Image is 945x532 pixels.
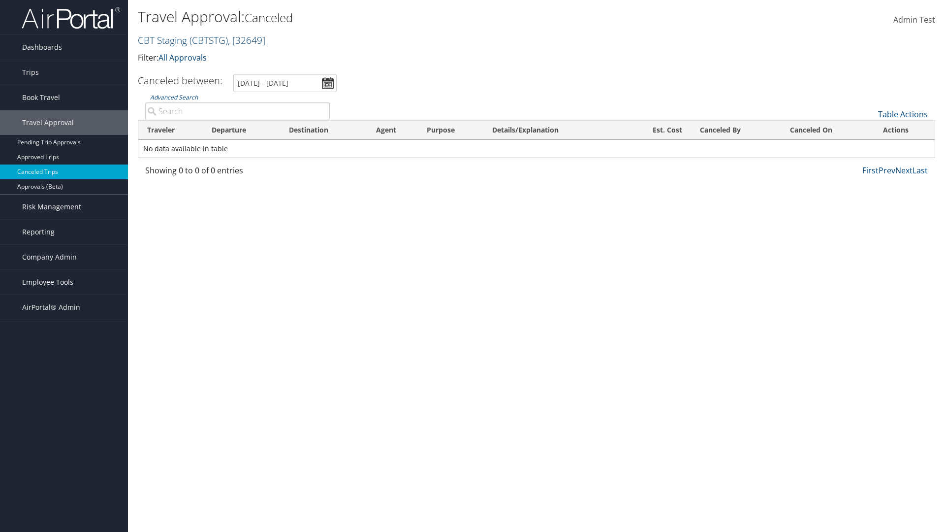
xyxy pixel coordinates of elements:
[228,33,265,47] span: , [ 32649 ]
[878,109,928,120] a: Table Actions
[874,121,935,140] th: Actions
[138,6,669,27] h1: Travel Approval:
[145,102,330,120] input: Advanced Search
[418,121,483,140] th: Purpose
[280,121,367,140] th: Destination: activate to sort column ascending
[879,165,895,176] a: Prev
[138,52,669,65] p: Filter:
[22,270,73,295] span: Employee Tools
[22,35,62,60] span: Dashboards
[22,85,60,110] span: Book Travel
[483,121,623,140] th: Details/Explanation
[22,195,81,219] span: Risk Management
[895,165,913,176] a: Next
[623,121,691,140] th: Est. Cost: activate to sort column ascending
[138,121,203,140] th: Traveler: activate to sort column ascending
[150,93,198,101] a: Advanced Search
[158,52,207,63] a: All Approvals
[691,121,781,140] th: Canceled By: activate to sort column ascending
[245,9,293,26] small: Canceled
[367,121,418,140] th: Agent
[22,295,80,320] span: AirPortal® Admin
[145,165,330,181] div: Showing 0 to 0 of 0 entries
[203,121,281,140] th: Departure: activate to sort column ascending
[781,121,874,140] th: Canceled On: activate to sort column ascending
[913,165,928,176] a: Last
[893,14,935,25] span: Admin Test
[138,33,265,47] a: CBT Staging
[22,60,39,85] span: Trips
[22,245,77,269] span: Company Admin
[189,33,228,47] span: ( CBTSTG )
[22,220,55,244] span: Reporting
[22,6,120,30] img: airportal-logo.png
[138,140,935,158] td: No data available in table
[862,165,879,176] a: First
[233,74,337,92] input: [DATE] - [DATE]
[138,74,222,87] h3: Canceled between:
[893,5,935,35] a: Admin Test
[22,110,74,135] span: Travel Approval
